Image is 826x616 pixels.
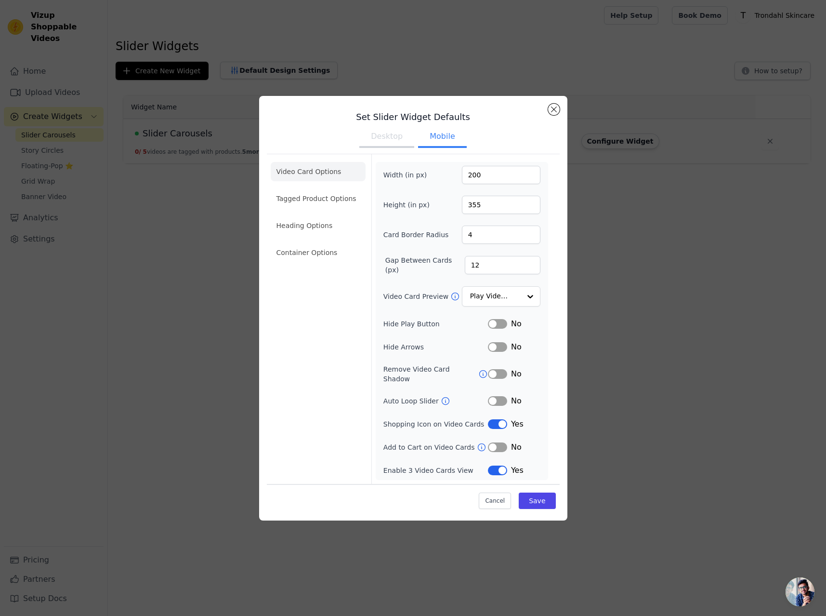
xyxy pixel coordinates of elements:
[383,342,488,352] label: Hide Arrows
[511,341,522,353] span: No
[519,493,555,509] button: Save
[383,419,485,429] label: Shopping Icon on Video Cards
[383,396,441,406] label: Auto Loop Slider
[511,318,522,330] span: No
[271,216,366,235] li: Heading Options
[383,200,436,210] label: Height (in px)
[267,111,560,123] h3: Set Slider Widget Defaults
[511,368,522,380] span: No
[548,104,560,115] button: Close modal
[383,364,478,384] label: Remove Video Card Shadow
[271,162,366,181] li: Video Card Options
[511,465,524,476] span: Yes
[271,189,366,208] li: Tagged Product Options
[383,319,488,329] label: Hide Play Button
[511,442,522,453] span: No
[511,418,524,430] span: Yes
[383,466,488,475] label: Enable 3 Video Cards View
[383,230,449,240] label: Card Border Radius
[786,577,814,606] div: Åben chat
[479,493,511,509] button: Cancel
[383,292,450,301] label: Video Card Preview
[385,255,465,275] label: Gap Between Cards (px)
[359,127,414,148] button: Desktop
[383,170,436,180] label: Width (in px)
[383,442,477,452] label: Add to Cart on Video Cards
[511,395,522,407] span: No
[271,243,366,262] li: Container Options
[418,127,466,148] button: Mobile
